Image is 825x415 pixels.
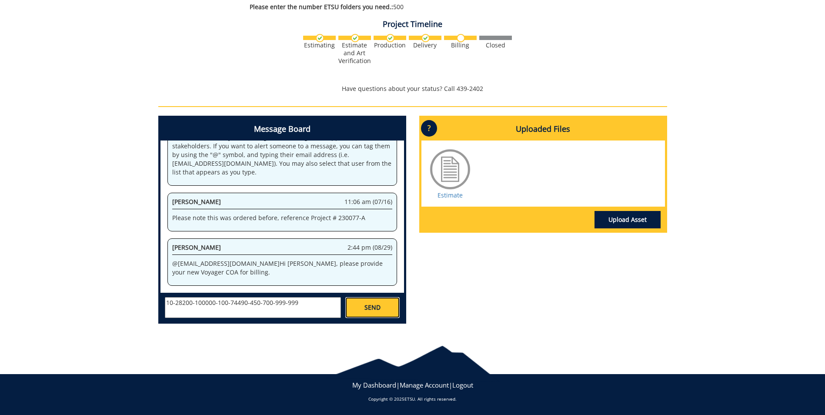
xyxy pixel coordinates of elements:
p: Please note this was ordered before, reference Project # 230077-A [172,214,392,222]
a: My Dashboard [352,381,396,389]
p: @ [EMAIL_ADDRESS][DOMAIN_NAME] Hi [PERSON_NAME], please provide your new Voyager COA for billing. [172,259,392,277]
img: no [457,34,465,42]
a: Upload Asset [595,211,661,228]
textarea: messageToSend [165,297,341,318]
span: 11:06 am (07/16) [344,197,392,206]
h4: Uploaded Files [421,118,665,141]
h4: Project Timeline [158,20,667,29]
p: Welcome to the Project Messenger. All messages will appear to all stakeholders. If you want to al... [172,133,392,177]
div: Billing [444,41,477,49]
a: ETSU [404,396,415,402]
p: 500 [250,3,590,11]
a: SEND [345,297,399,318]
div: Delivery [409,41,441,49]
img: checkmark [386,34,394,42]
img: checkmark [421,34,430,42]
a: Logout [452,381,473,389]
a: Estimate [438,191,463,199]
div: Estimating [303,41,336,49]
h4: Message Board [160,118,404,141]
p: ? [421,120,437,137]
div: Production [374,41,406,49]
span: Please enter the number ETSU folders you need.: [250,3,393,11]
div: Estimate and Art Verification [338,41,371,65]
img: checkmark [316,34,324,42]
img: checkmark [351,34,359,42]
div: Closed [479,41,512,49]
span: SEND [364,303,381,312]
p: Have questions about your status? Call 439-2402 [158,84,667,93]
span: [PERSON_NAME] [172,243,221,251]
span: 2:44 pm (08/29) [347,243,392,252]
span: [PERSON_NAME] [172,197,221,206]
a: Manage Account [400,381,449,389]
